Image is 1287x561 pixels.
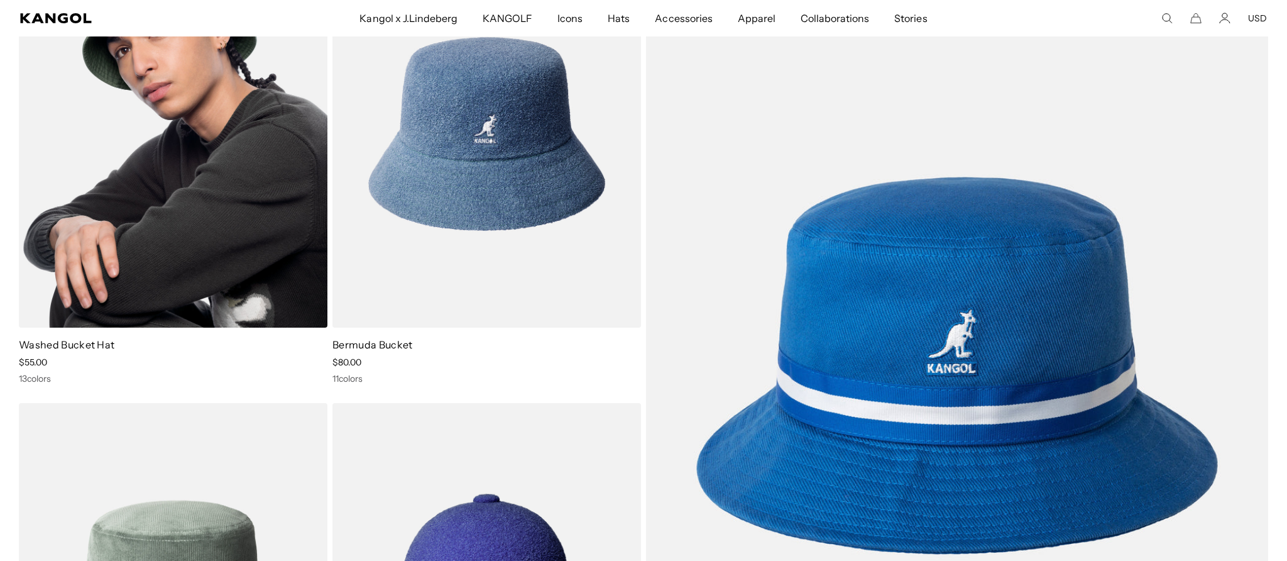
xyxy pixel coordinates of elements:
a: Account [1219,13,1230,24]
button: USD [1248,13,1267,24]
a: Bermuda Bucket [332,338,412,351]
span: $80.00 [332,357,361,368]
summary: Search here [1161,13,1173,24]
div: 13 colors [19,373,327,384]
button: Cart [1190,13,1202,24]
a: Kangol [20,13,238,23]
div: 11 colors [332,373,641,384]
span: $55.00 [19,357,47,368]
a: Washed Bucket Hat [19,338,114,351]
